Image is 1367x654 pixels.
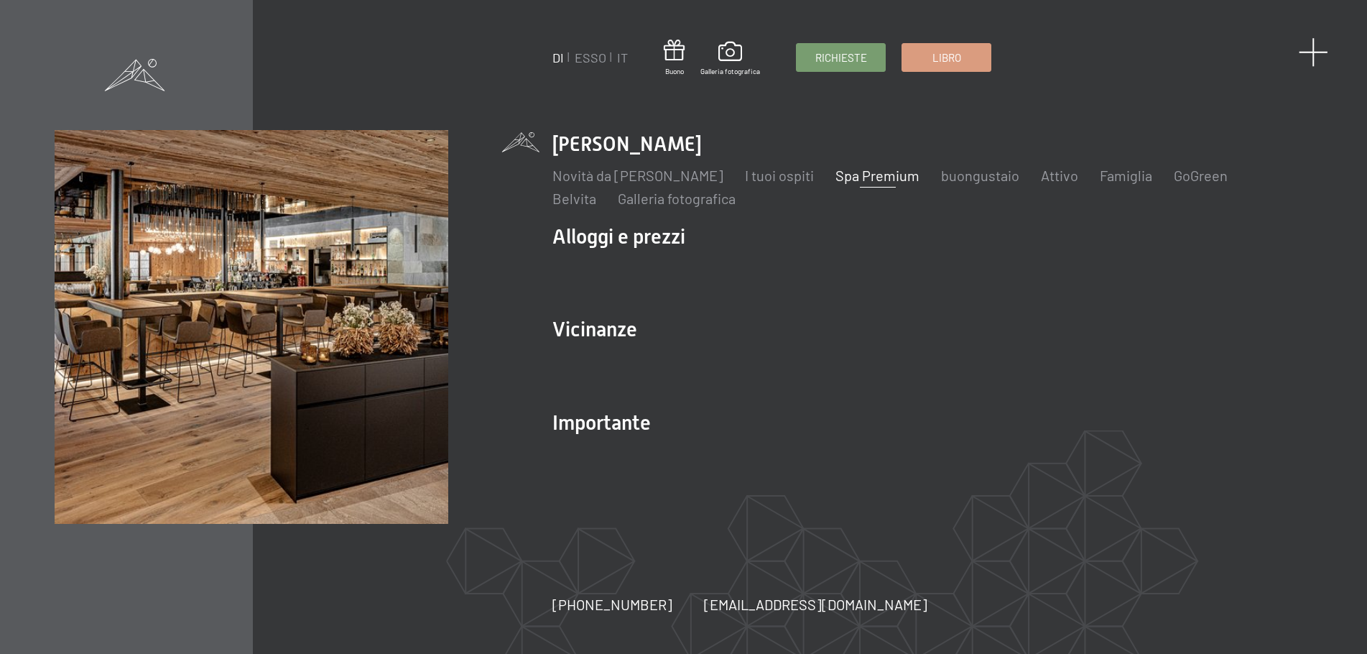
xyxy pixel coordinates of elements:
a: Galleria fotografica [618,190,736,207]
a: Libro [902,44,991,71]
a: DI [552,50,564,65]
a: Buono [664,40,685,76]
a: GoGreen [1174,167,1228,184]
font: Libro [932,51,961,64]
a: Attivo [1041,167,1078,184]
a: I tuoi ospiti [745,167,814,184]
font: Buono [665,67,684,75]
a: ESSO [575,50,606,65]
a: Richieste [797,44,885,71]
font: Richieste [815,51,867,64]
font: Galleria fotografica [700,67,760,75]
a: [PHONE_NUMBER] [552,594,672,614]
a: IT [617,50,628,65]
a: Belvita [552,190,596,207]
a: [EMAIL_ADDRESS][DOMAIN_NAME] [704,594,927,614]
a: Famiglia [1100,167,1152,184]
a: Spa Premium [835,167,919,184]
a: Galleria fotografica [700,42,760,76]
a: Novità da [PERSON_NAME] [552,167,723,184]
a: buongustaio [941,167,1019,184]
font: [EMAIL_ADDRESS][DOMAIN_NAME] [704,596,927,613]
font: [PHONE_NUMBER] [552,596,672,613]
